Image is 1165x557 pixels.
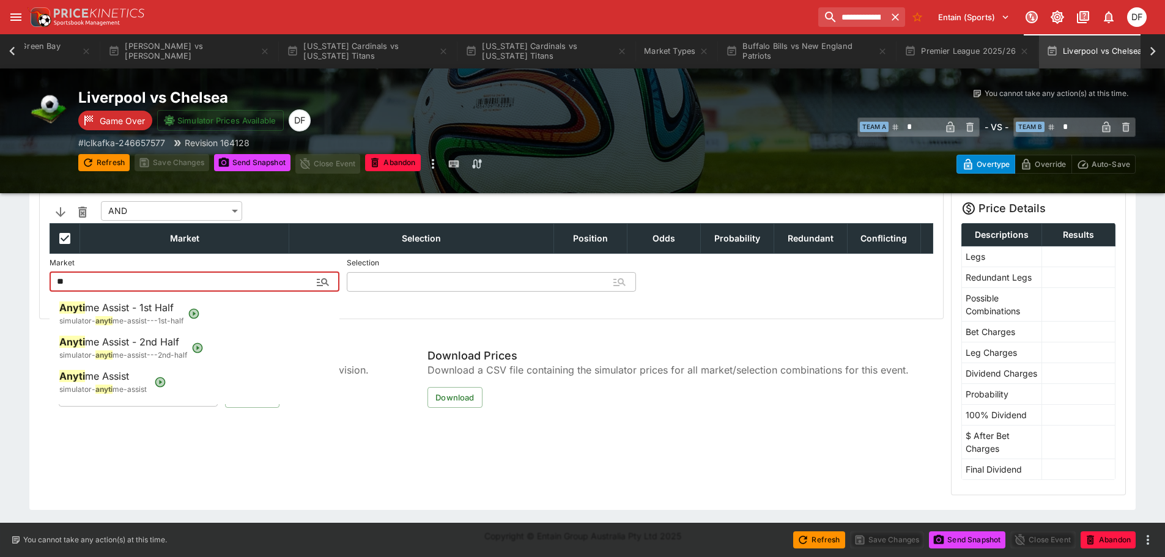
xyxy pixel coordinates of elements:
[1021,6,1043,28] button: Connected to PK
[95,385,113,394] span: anyti
[29,88,68,127] img: soccer.png
[1046,6,1068,28] button: Toggle light/dark mode
[85,370,129,382] span: me Assist
[59,350,95,360] span: simulator-
[154,376,166,388] svg: Open
[59,336,85,348] span: Anyti
[80,223,289,253] th: Market
[956,155,1015,174] button: Overtype
[931,7,1017,27] button: Select Tenant
[289,223,553,253] th: Selection
[700,223,774,253] th: Probability
[191,342,204,354] svg: Open
[100,114,145,127] p: Game Over
[95,350,113,360] span: anyti
[78,154,130,171] button: Refresh
[961,425,1041,459] td: $ After Bet Charges
[961,459,1041,479] td: Final Dividend
[860,122,889,132] span: Team A
[1123,4,1150,31] button: David Foster
[627,223,700,253] th: Odds
[347,254,637,272] label: Selection
[27,5,51,29] img: PriceKinetics Logo
[929,531,1005,548] button: Send Snapshot
[961,404,1041,425] td: 100% Dividend
[85,301,174,314] span: me Assist - 1st Half
[637,34,716,68] button: Market Types
[961,363,1041,383] td: Dividend Charges
[1072,6,1094,28] button: Documentation
[427,349,909,363] span: Download Prices
[553,223,627,253] th: Position
[847,223,920,253] th: Conflicting
[23,534,167,545] p: You cannot take any action(s) at this time.
[719,34,895,68] button: Buffalo Bills vs New England Patriots
[1039,34,1163,68] button: Liverpool vs Chelsea
[1098,6,1120,28] button: Notifications
[78,136,165,149] p: Copy To Clipboard
[961,321,1041,342] td: Bet Charges
[279,34,456,68] button: [US_STATE] Cardinals vs [US_STATE] Titans
[1092,158,1130,171] p: Auto-Save
[793,531,845,548] button: Refresh
[427,387,482,408] button: Download
[985,120,1008,133] h6: - VS -
[961,246,1041,267] td: Legs
[1127,7,1147,27] div: David Foster
[1071,155,1136,174] button: Auto-Save
[978,201,1046,215] h5: Price Details
[961,287,1041,321] td: Possible Combinations
[113,350,187,360] span: me-assist---2nd-half
[1081,533,1136,545] span: Mark an event as closed and abandoned.
[59,316,95,325] span: simulator-
[977,158,1010,171] p: Overtype
[985,88,1128,99] p: You cannot take any action(s) at this time.
[961,223,1041,246] th: Descriptions
[426,154,440,174] button: more
[289,109,311,131] div: David Foster
[1081,531,1136,548] button: Abandon
[365,154,420,171] button: Abandon
[1035,158,1066,171] p: Override
[113,385,147,394] span: me-assist
[897,34,1037,68] button: Premier League 2025/26
[961,383,1041,404] td: Probability
[50,254,339,272] label: Market
[961,267,1041,287] td: Redundant Legs
[185,136,250,149] p: Revision 164128
[101,201,242,221] div: AND
[1141,533,1155,547] button: more
[54,9,144,18] img: PriceKinetics
[427,363,909,377] span: Download a CSV file containing the simulator prices for all market/selection combinations for thi...
[188,308,200,320] svg: Open
[1015,155,1071,174] button: Override
[458,34,634,68] button: [US_STATE] Cardinals vs [US_STATE] Titans
[5,6,27,28] button: open drawer
[157,110,284,131] button: Simulator Prices Available
[956,155,1136,174] div: Start From
[85,336,179,348] span: me Assist - 2nd Half
[365,156,420,168] span: Mark an event as closed and abandoned.
[54,20,120,26] img: Sportsbook Management
[961,342,1041,363] td: Leg Charges
[818,7,886,27] input: search
[214,154,290,171] button: Send Snapshot
[59,370,85,382] span: Anyti
[59,301,85,314] span: Anyti
[312,271,334,293] button: Close
[59,385,95,394] span: simulator-
[78,88,607,107] h2: Copy To Clipboard
[113,316,183,325] span: me-assist---1st-half
[774,223,847,253] th: Redundant
[95,316,113,325] span: anyti
[1016,122,1045,132] span: Team B
[101,34,277,68] button: [PERSON_NAME] vs [PERSON_NAME]
[1041,223,1115,246] th: Results
[908,7,927,27] button: No Bookmarks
